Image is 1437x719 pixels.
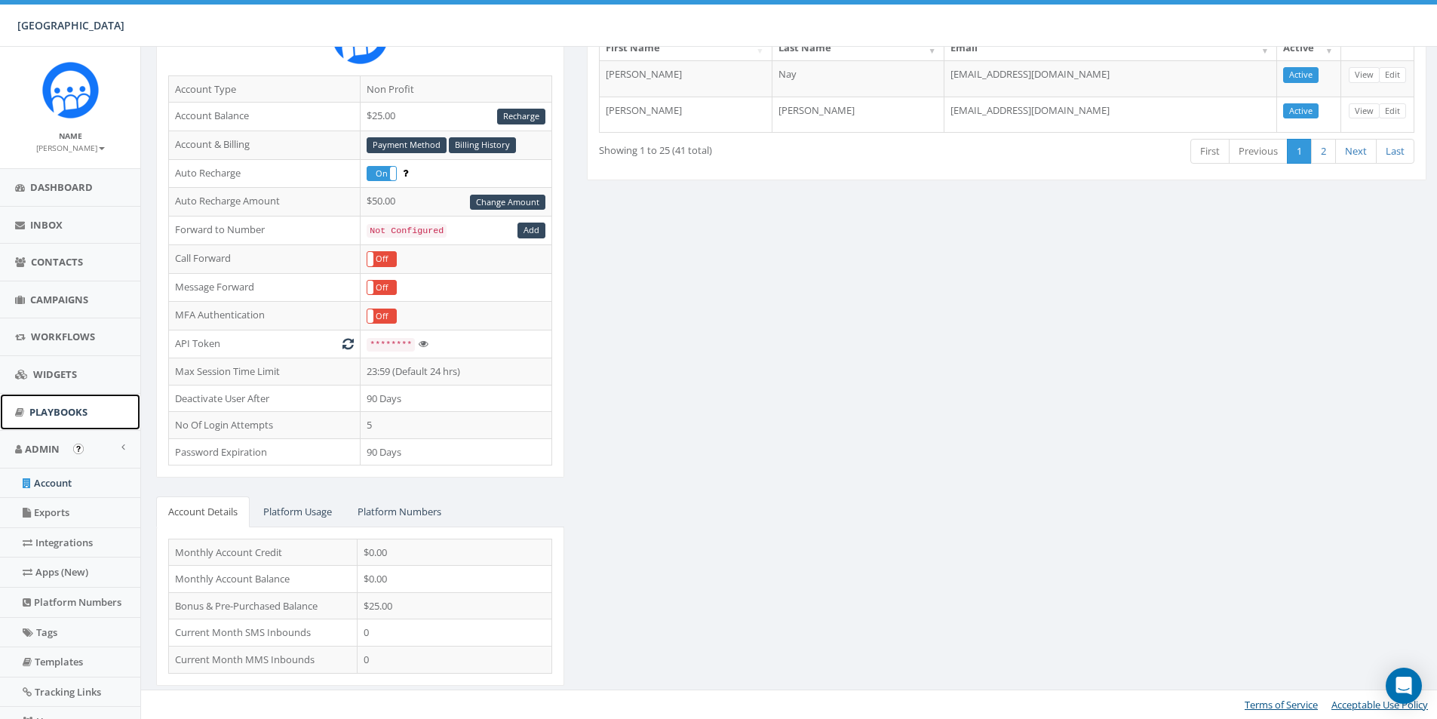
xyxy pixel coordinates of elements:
[30,180,93,194] span: Dashboard
[772,35,944,61] th: Last Name: activate to sort column ascending
[1311,139,1336,164] a: 2
[342,339,354,349] i: Generate New Token
[31,255,83,269] span: Contacts
[600,35,772,61] th: First Name: activate to sort column descending
[1349,103,1380,119] a: View
[169,438,361,466] td: Password Expiration
[600,60,772,97] td: [PERSON_NAME]
[367,166,397,182] div: OnOff
[361,103,552,131] td: $25.00
[367,309,396,324] label: Off
[599,137,926,158] div: Showing 1 to 25 (41 total)
[1331,698,1428,711] a: Acceptable Use Policy
[358,619,552,647] td: 0
[1245,698,1318,711] a: Terms of Service
[169,75,361,103] td: Account Type
[1349,67,1380,83] a: View
[169,103,361,131] td: Account Balance
[358,539,552,566] td: $0.00
[1335,139,1377,164] a: Next
[345,496,453,527] a: Platform Numbers
[517,223,545,238] a: Add
[361,385,552,412] td: 90 Days
[1379,103,1406,119] a: Edit
[497,109,545,124] a: Recharge
[169,566,358,593] td: Monthly Account Balance
[361,412,552,439] td: 5
[169,244,361,273] td: Call Forward
[1379,67,1406,83] a: Edit
[1277,35,1341,61] th: Active: activate to sort column ascending
[358,647,552,674] td: 0
[367,252,396,266] label: Off
[156,496,250,527] a: Account Details
[30,218,63,232] span: Inbox
[169,619,358,647] td: Current Month SMS Inbounds
[59,131,82,141] small: Name
[367,280,397,296] div: OnOff
[367,224,447,238] code: Not Configured
[772,60,944,97] td: Nay
[470,195,545,210] a: Change Amount
[600,97,772,133] td: [PERSON_NAME]
[169,592,358,619] td: Bonus & Pre-Purchased Balance
[30,293,88,306] span: Campaigns
[1376,139,1414,164] a: Last
[29,405,88,419] span: Playbooks
[1287,139,1312,164] a: 1
[361,75,552,103] td: Non Profit
[33,367,77,381] span: Widgets
[361,358,552,385] td: 23:59 (Default 24 hrs)
[1283,67,1319,83] a: Active
[169,217,361,245] td: Forward to Number
[31,330,95,343] span: Workflows
[36,140,105,154] a: [PERSON_NAME]
[1190,139,1230,164] a: First
[169,539,358,566] td: Monthly Account Credit
[358,566,552,593] td: $0.00
[772,97,944,133] td: [PERSON_NAME]
[1229,139,1288,164] a: Previous
[169,358,361,385] td: Max Session Time Limit
[403,166,408,180] span: Enable to prevent campaign failure.
[25,442,60,456] span: Admin
[944,97,1277,133] td: [EMAIL_ADDRESS][DOMAIN_NAME]
[944,35,1277,61] th: Email: activate to sort column ascending
[367,281,396,295] label: Off
[169,131,361,159] td: Account & Billing
[169,385,361,412] td: Deactivate User After
[449,137,516,153] a: Billing History
[358,592,552,619] td: $25.00
[367,251,397,267] div: OnOff
[251,496,344,527] a: Platform Usage
[169,647,358,674] td: Current Month MMS Inbounds
[169,159,361,188] td: Auto Recharge
[169,412,361,439] td: No Of Login Attempts
[73,444,84,454] button: Open In-App Guide
[36,143,105,153] small: [PERSON_NAME]
[42,62,99,118] img: Rally_Corp_Icon.png
[1386,668,1422,704] div: Open Intercom Messenger
[1283,103,1319,119] a: Active
[169,302,361,330] td: MFA Authentication
[361,438,552,466] td: 90 Days
[169,330,361,358] td: API Token
[361,188,552,217] td: $50.00
[367,309,397,324] div: OnOff
[367,137,447,153] a: Payment Method
[17,18,124,32] span: [GEOGRAPHIC_DATA]
[169,188,361,217] td: Auto Recharge Amount
[944,60,1277,97] td: [EMAIL_ADDRESS][DOMAIN_NAME]
[367,167,396,181] label: On
[169,273,361,302] td: Message Forward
